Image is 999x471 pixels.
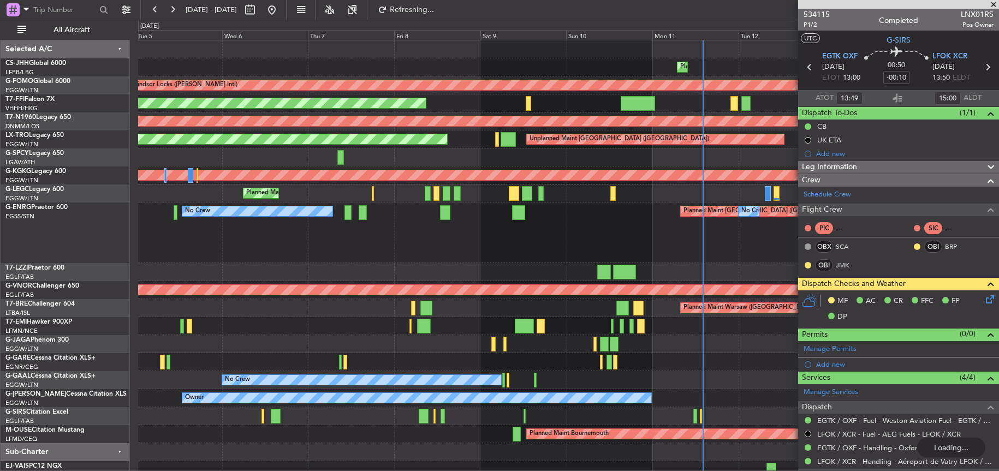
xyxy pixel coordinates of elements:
a: T7-LZZIPraetor 600 [5,265,64,271]
span: G-FOMO [5,78,33,85]
a: EJ-VAISPC12 NGX [5,463,62,469]
button: UTC [801,33,820,43]
div: Sun 10 [566,30,652,40]
div: Loading... [917,438,985,457]
span: Permits [802,329,828,341]
input: --:-- [935,92,961,105]
span: LX-TRO [5,132,29,139]
div: Mon 11 [652,30,739,40]
span: T7-N1960 [5,114,36,121]
span: (4/4) [960,372,976,383]
a: LGAV/ATH [5,158,35,166]
div: OBI [924,241,942,253]
a: LFMD/CEQ [5,435,37,443]
div: Tue 5 [136,30,222,40]
a: LFOK / XCR - Fuel - AEG Fuels - LFOK / XCR [817,430,961,439]
div: Tue 12 [739,30,825,40]
span: T7-BRE [5,301,28,307]
div: CB [817,122,826,131]
span: P1/2 [804,20,830,29]
span: G-ENRG [5,204,31,211]
a: EGGW/LTN [5,345,38,353]
span: G-KGKG [5,168,31,175]
span: 13:50 [932,73,950,84]
span: ELDT [953,73,970,84]
div: - - [945,223,970,233]
span: Refreshing... [389,6,435,14]
span: Pos Owner [961,20,994,29]
div: Sat 9 [480,30,567,40]
span: CS-JHH [5,60,29,67]
span: [DATE] - [DATE] [186,5,237,15]
span: CR [894,296,903,307]
span: G-SIRS [5,409,26,415]
span: G-JAGA [5,337,31,343]
a: G-LEGCLegacy 600 [5,186,64,193]
a: T7-EMIHawker 900XP [5,319,72,325]
span: ETOT [822,73,840,84]
div: Unplanned Maint [GEOGRAPHIC_DATA] ([GEOGRAPHIC_DATA]) [530,131,709,147]
a: G-VNORChallenger 650 [5,283,79,289]
a: G-JAGAPhenom 300 [5,337,69,343]
div: Add new [816,149,994,158]
a: EGGW/LTN [5,381,38,389]
a: T7-N1960Legacy 650 [5,114,71,121]
div: PIC [815,222,833,234]
span: MF [837,296,848,307]
span: Dispatch [802,401,832,414]
span: Flight Crew [802,204,842,216]
span: G-SIRS [887,34,911,46]
a: SCA [836,242,860,252]
span: All Aircraft [28,26,115,34]
span: M-OUSE [5,427,32,433]
div: [DATE] [140,22,159,31]
div: Planned Maint Bournemouth [530,426,609,442]
span: G-SPCY [5,150,29,157]
a: G-KGKGLegacy 600 [5,168,66,175]
a: EGGW/LTN [5,140,38,148]
span: Services [802,372,830,384]
span: G-VNOR [5,283,32,289]
a: T7-FFIFalcon 7X [5,96,55,103]
div: Planned Maint [GEOGRAPHIC_DATA] ([GEOGRAPHIC_DATA]) [246,185,418,201]
a: G-SIRSCitation Excel [5,409,68,415]
div: No Crew [741,203,766,219]
div: Thu 7 [308,30,394,40]
span: EGTK OXF [822,51,858,62]
div: SIC [924,222,942,234]
span: FP [952,296,960,307]
div: UK ETA [817,135,841,145]
div: No Crew [185,203,210,219]
div: OBI [815,259,833,271]
a: VHHH/HKG [5,104,38,112]
a: EGSS/STN [5,212,34,220]
span: (0/0) [960,328,976,339]
a: EGGW/LTN [5,399,38,407]
a: EGGW/LTN [5,176,38,184]
span: [DATE] [932,62,955,73]
div: Fri 8 [394,30,480,40]
div: Planned Maint Warsaw ([GEOGRAPHIC_DATA]) [683,300,815,316]
span: [DATE] [822,62,845,73]
span: Crew [802,174,820,187]
span: EJ-VAIS [5,463,29,469]
a: Manage Permits [804,344,857,355]
span: Dispatch Checks and Weather [802,278,906,290]
span: LNX01RS [961,9,994,20]
span: G-[PERSON_NAME] [5,391,66,397]
span: G-GAAL [5,373,31,379]
div: Wed 6 [222,30,308,40]
a: EGLF/FAB [5,291,34,299]
a: LFPB/LBG [5,68,34,76]
span: G-LEGC [5,186,29,193]
span: T7-LZZI [5,265,28,271]
span: T7-EMI [5,319,27,325]
a: EGGW/LTN [5,194,38,202]
span: FFC [921,296,933,307]
span: G-GARE [5,355,31,361]
span: DP [837,312,847,323]
a: M-OUSECitation Mustang [5,427,85,433]
div: Planned Maint [GEOGRAPHIC_DATA] ([GEOGRAPHIC_DATA]) [680,59,852,75]
div: Owner [185,390,204,406]
a: G-SPCYLegacy 650 [5,150,64,157]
